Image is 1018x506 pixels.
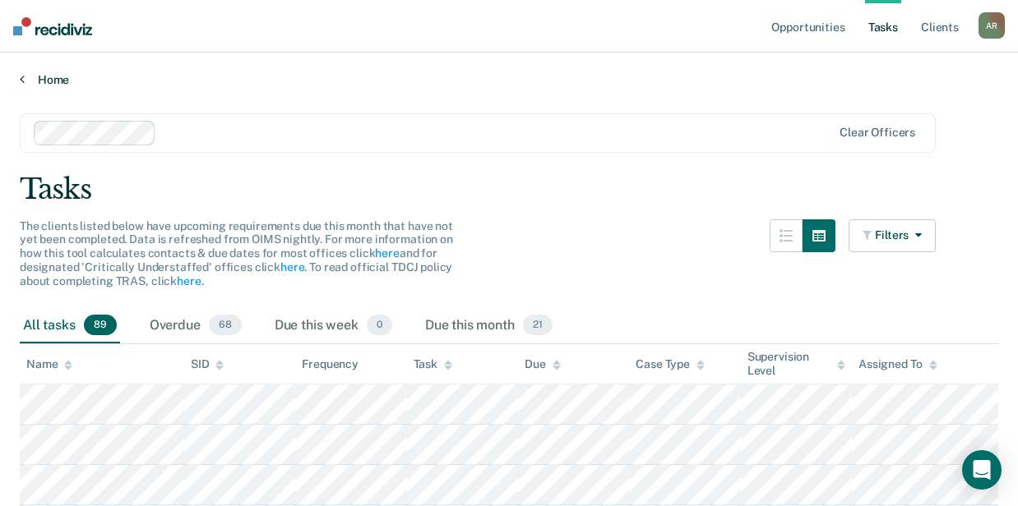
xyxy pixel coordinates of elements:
a: here [177,274,201,287]
div: Tasks [20,172,998,206]
div: Overdue68 [146,308,245,344]
a: here [280,260,304,274]
div: Due this month21 [422,308,556,344]
div: Clear officers [840,126,915,140]
span: The clients listed below have upcoming requirements due this month that have not yet been complet... [20,219,453,287]
span: 0 [367,315,392,336]
div: SID [191,357,224,371]
span: 68 [209,315,242,336]
span: 21 [523,315,553,336]
div: Open Intercom Messenger [962,450,1002,490]
a: Home [20,72,998,87]
div: Due [525,357,561,371]
div: Supervision Level [747,350,845,378]
div: Name [26,357,72,371]
button: AR [979,12,1005,39]
img: Recidiviz [13,17,92,35]
div: Assigned To [858,357,937,371]
div: Case Type [636,357,705,371]
a: here [375,246,399,260]
div: A R [979,12,1005,39]
span: 89 [84,315,117,336]
div: Frequency [302,357,359,371]
div: All tasks89 [20,308,120,344]
button: Filters [849,219,936,252]
div: Due this week0 [271,308,396,344]
div: Task [414,357,452,371]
